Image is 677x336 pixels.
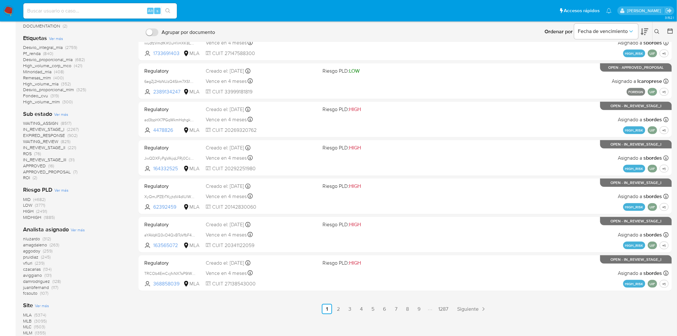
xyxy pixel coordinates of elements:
[161,6,174,15] button: search-icon
[606,8,612,13] a: Notificaciones
[627,8,663,14] p: sandra.chabay@mercadolibre.com
[23,7,177,15] input: Buscar usuario o caso...
[665,15,674,20] span: 3.152.1
[156,8,158,14] span: s
[564,7,600,14] span: Accesos rápidos
[665,7,672,14] a: Salir
[148,8,153,14] span: Alt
